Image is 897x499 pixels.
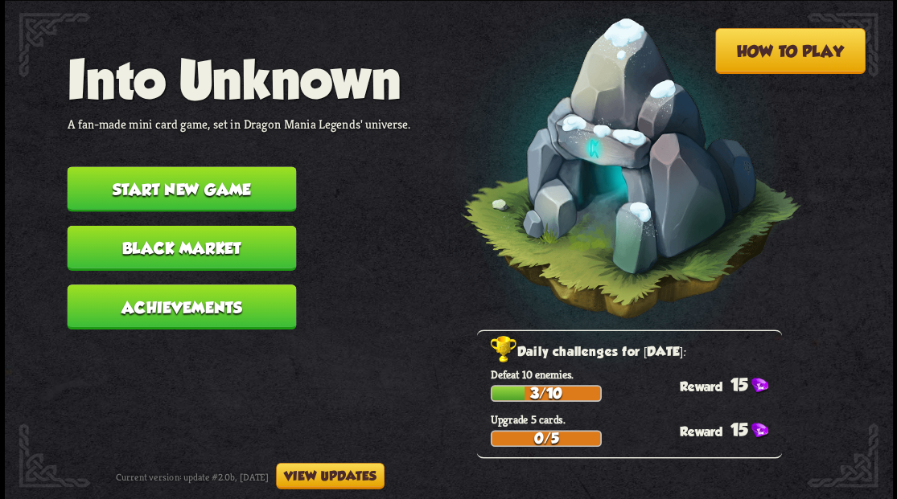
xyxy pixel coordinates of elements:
[714,28,865,74] button: How to play
[67,116,410,132] p: A fan-made mini card game, set in Dragon Mania Legends' universe.
[490,411,781,426] p: Upgrade 5 cards.
[492,386,600,399] div: 3/10
[490,335,516,363] img: Golden_Trophy_Icon.png
[67,48,410,108] h1: Into Unknown
[276,462,385,489] button: View updates
[67,284,296,329] button: Achievements
[116,462,385,489] div: Current version: update #2.0b, [DATE]
[680,419,782,439] div: 15
[680,374,782,394] div: 15
[492,431,600,444] div: 0/5
[67,225,296,270] button: Black Market
[490,366,781,381] p: Defeat 10 enemies.
[490,341,781,363] h2: Daily challenges for [DATE]:
[67,166,296,211] button: Start new game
